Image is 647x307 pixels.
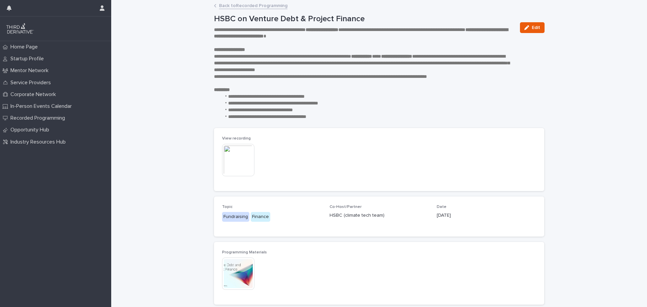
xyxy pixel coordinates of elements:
img: q0dI35fxT46jIlCv2fcp [5,22,35,35]
p: Service Providers [8,80,56,86]
div: Finance [251,212,270,222]
p: Home Page [8,44,43,50]
div: Fundraising [222,212,249,222]
p: HSBC on Venture Debt & Project Finance [214,14,515,24]
p: Startup Profile [8,56,49,62]
span: View recording [222,136,251,141]
p: Industry Resources Hub [8,139,71,145]
p: Opportunity Hub [8,127,55,133]
p: Corporate Network [8,91,61,98]
button: Edit [520,22,545,33]
p: [DATE] [437,212,536,219]
a: Back toRecorded Programming [219,1,287,9]
p: HSBC (climate tech team) [330,212,429,219]
span: Edit [532,25,540,30]
p: Mentor Network [8,67,54,74]
span: Date [437,205,446,209]
span: Programming Materials [222,250,267,254]
span: Topic [222,205,233,209]
p: Recorded Programming [8,115,70,121]
span: Co-Host/Partner [330,205,362,209]
p: In-Person Events Calendar [8,103,77,110]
